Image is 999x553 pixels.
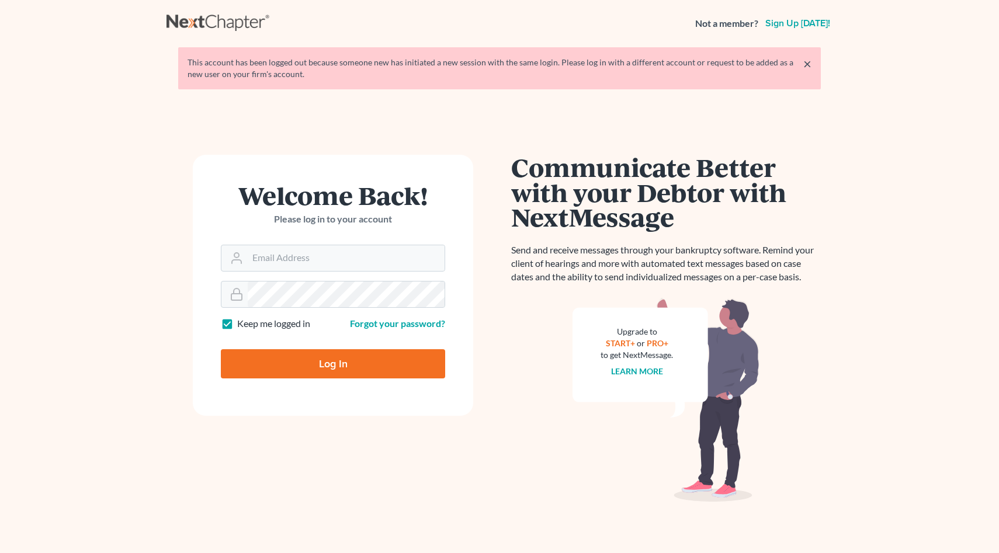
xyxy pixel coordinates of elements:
a: Forgot your password? [350,318,445,329]
div: to get NextMessage. [601,349,673,361]
div: This account has been logged out because someone new has initiated a new session with the same lo... [188,57,811,80]
a: START+ [606,338,635,348]
input: Email Address [248,245,445,271]
div: Upgrade to [601,326,673,338]
h1: Communicate Better with your Debtor with NextMessage [511,155,821,229]
strong: Not a member? [695,17,758,30]
a: PRO+ [647,338,668,348]
a: Sign up [DATE]! [763,19,832,28]
p: Please log in to your account [221,213,445,226]
label: Keep me logged in [237,317,310,331]
a: × [803,57,811,71]
span: or [637,338,645,348]
p: Send and receive messages through your bankruptcy software. Remind your client of hearings and mo... [511,244,821,284]
input: Log In [221,349,445,378]
a: Learn more [611,366,663,376]
img: nextmessage_bg-59042aed3d76b12b5cd301f8e5b87938c9018125f34e5fa2b7a6b67550977c72.svg [573,298,759,502]
h1: Welcome Back! [221,183,445,208]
